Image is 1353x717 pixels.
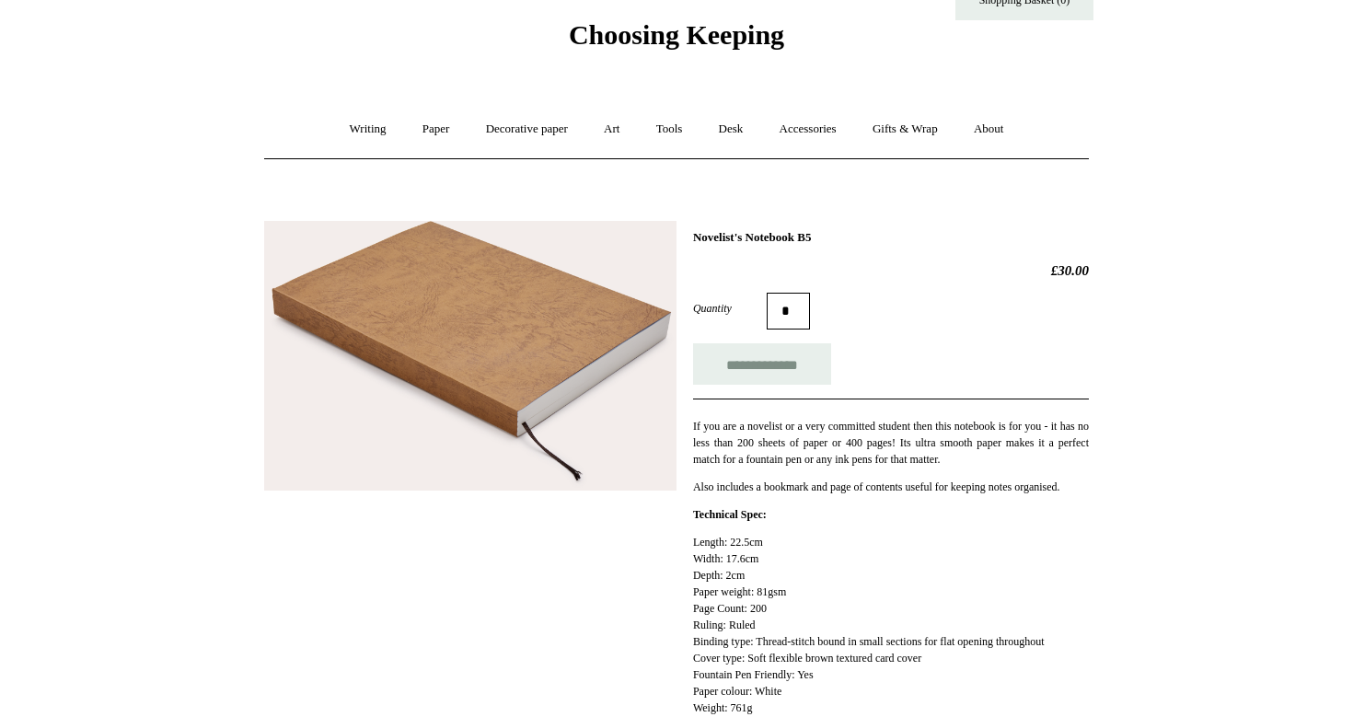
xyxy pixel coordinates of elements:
h1: Novelist's Notebook B5 [693,230,1089,245]
a: About [957,105,1021,154]
p: Also includes a bookmark and page of contents useful for keeping notes organised. [693,479,1089,495]
label: Quantity [693,300,767,317]
a: Accessories [763,105,853,154]
h2: £30.00 [693,262,1089,279]
a: Decorative paper [469,105,584,154]
a: Art [587,105,636,154]
span: Choosing Keeping [569,19,784,50]
a: Choosing Keeping [569,34,784,47]
strong: Technical Spec: [693,508,767,521]
a: Gifts & Wrap [856,105,954,154]
img: Novelist's Notebook B5 [264,221,676,491]
a: Writing [333,105,403,154]
a: Paper [406,105,467,154]
p: If you are a novelist or a very committed student then this notebook is for you - it has no less ... [693,418,1089,468]
a: Tools [640,105,700,154]
a: Desk [702,105,760,154]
